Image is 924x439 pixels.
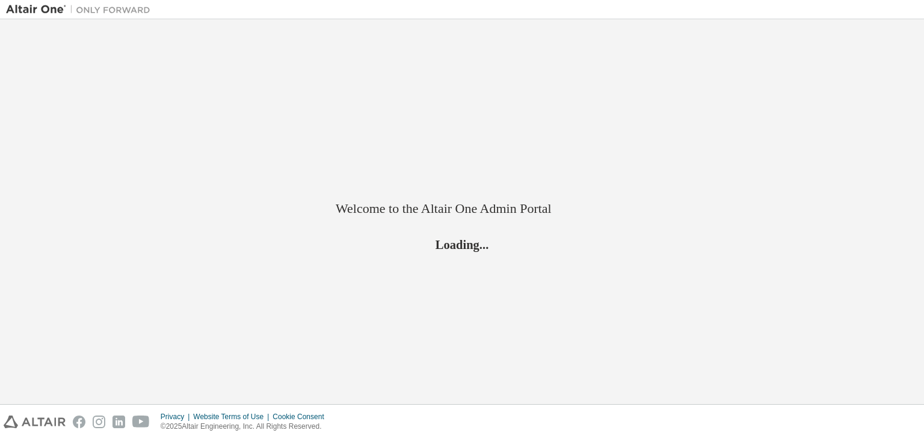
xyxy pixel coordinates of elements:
h2: Welcome to the Altair One Admin Portal [336,200,588,217]
p: © 2025 Altair Engineering, Inc. All Rights Reserved. [161,422,331,432]
div: Cookie Consent [273,412,331,422]
img: facebook.svg [73,416,85,428]
img: youtube.svg [132,416,150,428]
img: altair_logo.svg [4,416,66,428]
div: Website Terms of Use [193,412,273,422]
div: Privacy [161,412,193,422]
img: instagram.svg [93,416,105,428]
img: linkedin.svg [112,416,125,428]
img: Altair One [6,4,156,16]
h2: Loading... [336,237,588,253]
